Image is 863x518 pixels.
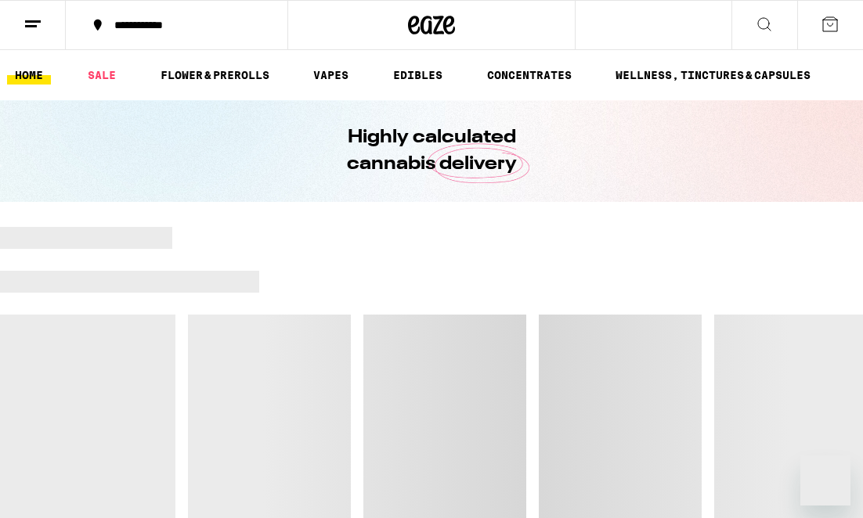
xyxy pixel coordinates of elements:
[302,124,561,178] h1: Highly calculated cannabis delivery
[7,66,51,85] a: HOME
[385,66,450,85] a: EDIBLES
[153,66,277,85] a: FLOWER & PREROLLS
[800,455,850,505] iframe: Button to launch messaging window
[305,66,356,85] a: VAPES
[80,66,124,85] a: SALE
[608,66,818,85] a: WELLNESS, TINCTURES & CAPSULES
[479,66,580,85] a: CONCENTRATES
